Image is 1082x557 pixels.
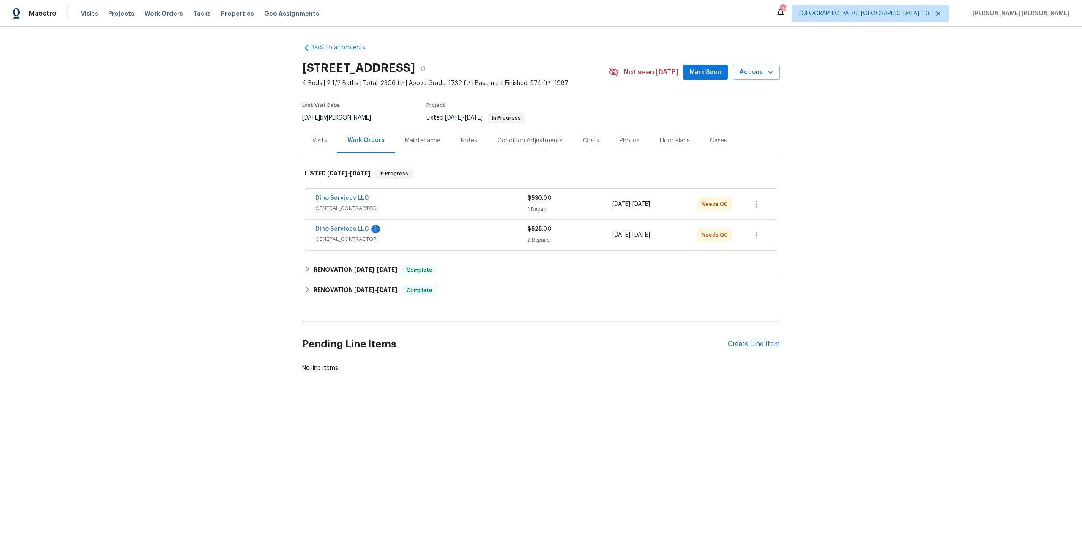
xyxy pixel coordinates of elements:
span: Complete [403,286,436,295]
span: Needs QC [702,200,731,208]
span: Work Orders [145,9,183,18]
div: 1 [371,225,380,233]
span: [DATE] [465,115,483,121]
span: Projects [108,9,134,18]
h6: RENOVATION [314,285,397,295]
span: Tasks [193,11,211,16]
div: Condition Adjustments [497,137,563,145]
div: Costs [583,137,599,145]
span: Actions [740,67,773,78]
span: [DATE] [354,267,374,273]
span: [DATE] [632,201,650,207]
span: In Progress [489,115,524,120]
span: Visits [81,9,98,18]
span: [DATE] [612,232,630,238]
span: [GEOGRAPHIC_DATA], [GEOGRAPHIC_DATA] + 3 [799,9,929,18]
span: [DATE] [612,201,630,207]
div: No line items. [302,364,780,372]
button: Copy Address [415,60,430,76]
span: 4 Beds | 2 1/2 Baths | Total: 2306 ft² | Above Grade: 1732 ft² | Basement Finished: 574 ft² | 1987 [302,79,609,87]
span: - [354,287,397,293]
button: Actions [733,65,780,80]
h6: LISTED [305,169,370,179]
span: - [612,231,650,239]
span: [DATE] [377,287,397,293]
span: - [612,200,650,208]
h2: [STREET_ADDRESS] [302,64,415,72]
span: [DATE] [354,287,374,293]
span: Listed [426,115,525,121]
a: Dino Services LLC [315,226,369,232]
span: [DATE] [350,170,370,176]
div: RENOVATION [DATE]-[DATE]Complete [302,280,780,300]
div: 2 Repairs [527,236,612,244]
h2: Pending Line Items [302,325,728,364]
span: - [354,267,397,273]
div: by [PERSON_NAME] [302,113,381,123]
span: Last Visit Date [302,103,339,108]
span: Needs QC [702,231,731,239]
a: Back to all projects [302,44,383,52]
button: Mark Seen [683,65,728,80]
span: [DATE] [632,232,650,238]
div: Visits [312,137,327,145]
div: Notes [461,137,477,145]
div: Create Line Item [728,340,780,348]
span: Maestro [29,9,57,18]
a: Dino Services LLC [315,195,369,201]
span: Geo Assignments [264,9,319,18]
div: RENOVATION [DATE]-[DATE]Complete [302,260,780,280]
span: [DATE] [302,115,320,121]
span: Properties [221,9,254,18]
span: - [445,115,483,121]
span: $525.00 [527,226,552,232]
span: Mark Seen [690,67,721,78]
span: [DATE] [327,170,347,176]
span: GENERAL_CONTRACTOR [315,235,527,243]
span: GENERAL_CONTRACTOR [315,204,527,213]
div: 1 Repair [527,205,612,213]
div: Floor Plans [660,137,690,145]
div: LISTED [DATE]-[DATE]In Progress [302,160,780,187]
div: 139 [780,5,786,14]
div: Cases [710,137,727,145]
span: $530.00 [527,195,552,201]
span: [PERSON_NAME] [PERSON_NAME] [969,9,1069,18]
span: - [327,170,370,176]
div: Photos [620,137,639,145]
span: Complete [403,266,436,274]
div: Maintenance [405,137,440,145]
span: [DATE] [445,115,463,121]
span: In Progress [376,169,412,178]
span: Not seen [DATE] [624,68,678,76]
h6: RENOVATION [314,265,397,275]
span: Project [426,103,445,108]
div: Work Orders [347,136,385,145]
span: [DATE] [377,267,397,273]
